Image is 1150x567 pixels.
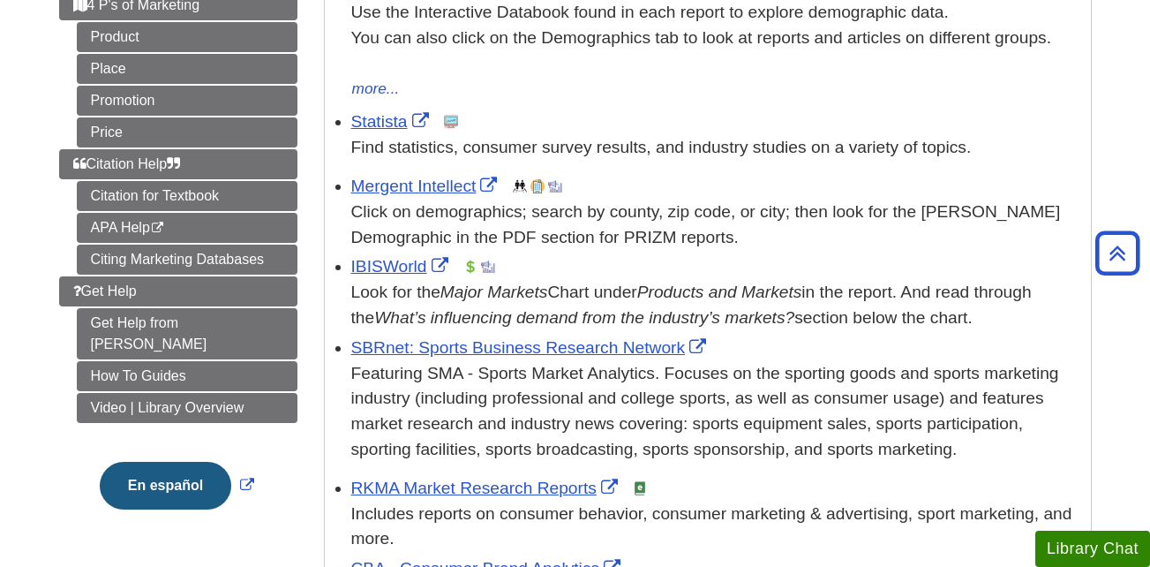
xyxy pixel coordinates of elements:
p: Find statistics, consumer survey results, and industry studies on a variety of topics. [351,135,1082,161]
button: more... [351,77,401,102]
i: This link opens in a new window [150,223,165,234]
img: Statistics [444,115,458,129]
a: Video | Library Overview [77,393,297,423]
button: Library Chat [1035,531,1150,567]
a: How To Guides [77,361,297,391]
a: Link opens in new window [351,257,453,276]
i: What’s influencing demand from the industry’s markets? [374,308,794,327]
i: Major Markets [440,283,548,301]
a: Get Help from [PERSON_NAME] [77,308,297,359]
a: Get Help [59,276,297,306]
img: Demographics [513,179,527,193]
a: Link opens in new window [351,338,711,357]
a: Price [77,117,297,147]
a: APA Help [77,213,297,243]
a: Promotion [77,86,297,116]
span: Get Help [73,283,137,299]
div: Look for the Chart under in the report. And read through the section below the chart. [351,280,1082,331]
a: Place [77,54,297,84]
div: Click on demographics; search by county, zip code, or city; then look for the [PERSON_NAME] Demog... [351,200,1082,251]
img: Industry Report [481,260,495,274]
a: Citation for Textbook [77,181,297,211]
a: Back to Top [1089,241,1146,265]
i: Products and Markets [637,283,802,301]
img: Financial Report [463,260,477,274]
a: Product [77,22,297,52]
img: Company Information [530,179,545,193]
img: Industry Report [548,179,562,193]
span: Citation Help [73,156,181,171]
p: Featuring SMA - Sports Market Analytics. Focuses on the sporting goods and sports marketing indus... [351,361,1082,463]
div: Includes reports on consumer behavior, consumer marketing & advertising, sport marketing, and more. [351,502,1082,553]
a: Link opens in new window [351,177,502,195]
a: Citing Marketing Databases [77,245,297,275]
button: En español [100,462,231,510]
a: Link opens in new window [95,478,259,493]
a: Link opens in new window [351,112,433,131]
a: Citation Help [59,149,297,179]
a: Link opens in new window [351,479,622,497]
img: e-Book [633,481,647,495]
